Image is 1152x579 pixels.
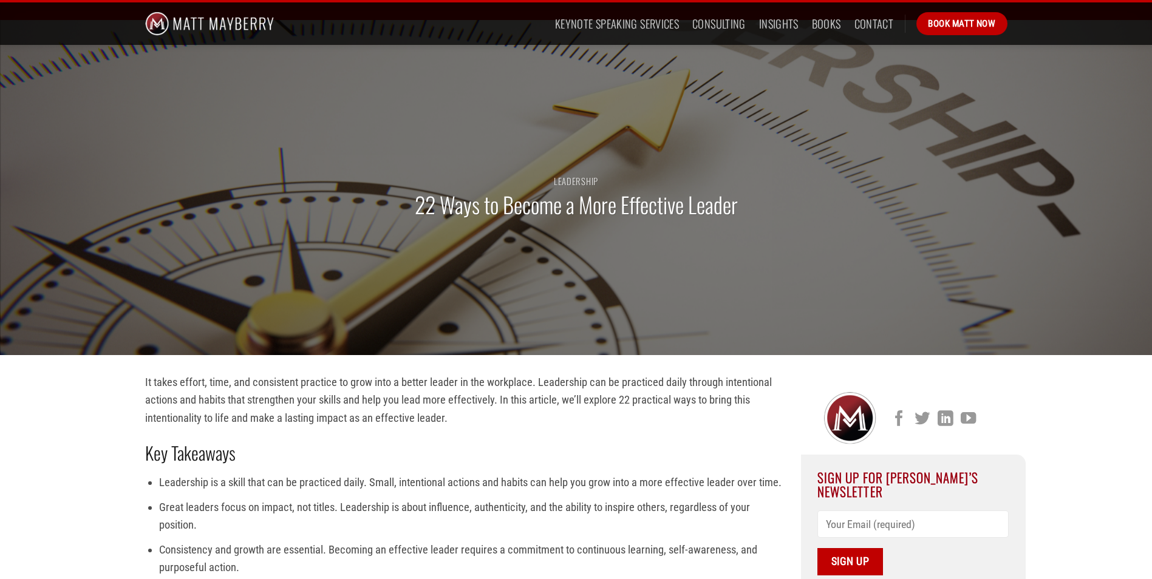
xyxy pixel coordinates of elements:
[415,191,738,219] h1: 22 Ways to Become a More Effective Leader
[817,510,1009,575] form: Contact form
[145,2,274,45] img: Matt Mayberry
[938,411,953,428] a: Follow on LinkedIn
[159,473,782,491] li: Leadership is a skill that can be practiced daily. Small, intentional actions and habits can help...
[159,541,782,577] li: Consistency and growth are essential. Becoming an effective leader requires a commitment to conti...
[759,13,799,35] a: Insights
[916,12,1007,35] a: Book Matt Now
[928,16,995,31] span: Book Matt Now
[692,13,746,35] a: Consulting
[145,439,236,466] strong: Key Takeaways
[961,411,976,428] a: Follow on YouTube
[891,411,907,428] a: Follow on Facebook
[159,498,782,534] li: Great leaders focus on impact, not titles. Leadership is about influence, authenticity, and the a...
[812,13,841,35] a: Books
[817,510,1009,538] input: Your Email (required)
[854,13,894,35] a: Contact
[554,174,598,188] a: Leadership
[145,373,783,427] p: It takes effort, time, and consistent practice to grow into a better leader in the workplace. Lea...
[817,548,883,575] input: Sign Up
[555,13,679,35] a: Keynote Speaking Services
[817,468,978,500] span: Sign Up For [PERSON_NAME]’s Newsletter
[915,411,930,428] a: Follow on Twitter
